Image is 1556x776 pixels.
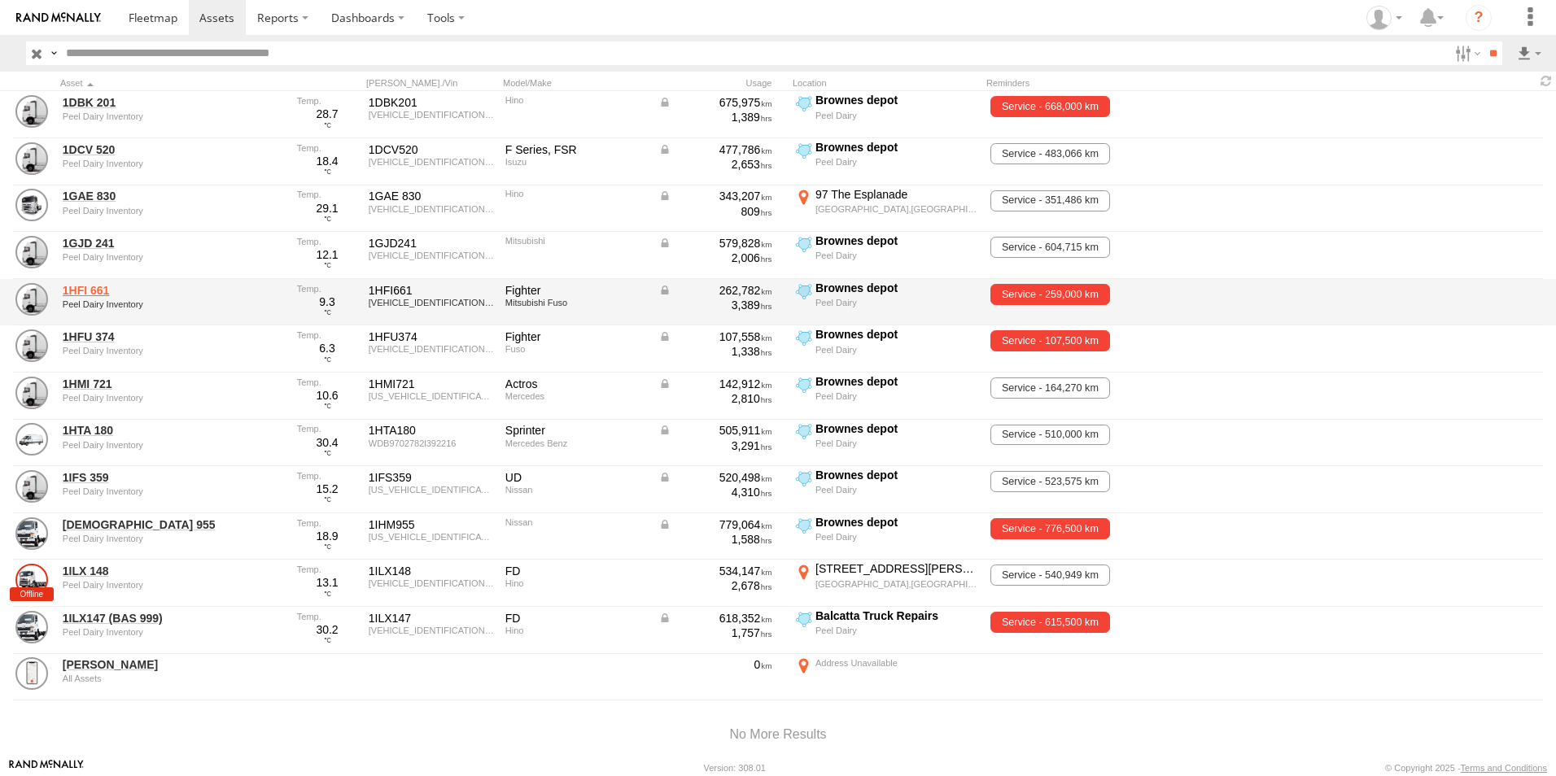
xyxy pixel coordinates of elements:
label: Click to View Current Location [793,187,980,231]
span: Service - 259,000 km [990,284,1109,305]
div: [STREET_ADDRESS][PERSON_NAME] [815,561,977,576]
div: Sprinter [505,423,647,438]
span: Service - 776,500 km [990,518,1109,539]
div: 1ILX147 [369,611,494,626]
div: Peel Dairy [815,625,977,636]
div: undefined [63,346,286,355]
div: Brownes depot [815,140,977,155]
a: 1HTA 180 [63,423,286,438]
div: Data from Vehicle CANbus [658,423,772,438]
div: JLFFM67FM0KJ25457 [369,298,494,307]
div: Data from Vehicle CANbus [658,611,772,626]
div: 809 [658,204,772,219]
div: JHDFG1JSLXXX10541 [369,578,494,588]
a: 1ILX 148 [63,564,286,578]
label: Search Query [47,41,60,65]
div: Peel Dairy [815,344,977,355]
div: © Copyright 2025 - [1385,763,1547,773]
div: 1DCV520 [369,142,494,157]
div: JLFFK62FL0KJ26362 [369,344,494,354]
div: undefined [63,580,286,590]
span: Service - 510,000 km [990,425,1109,446]
div: Data from Vehicle CANbus [658,377,772,391]
div: 12.1 [297,236,357,271]
a: View Asset Details [15,283,48,316]
a: View Asset Details [15,564,48,596]
label: Click to View Current Location [793,608,980,652]
div: Data from Vehicle CANbus [658,189,772,203]
label: Click to View Current Location [793,656,980,700]
div: Brownes depot [815,374,977,389]
label: Click to View Current Location [793,140,980,184]
div: Nissan [505,517,647,527]
div: Brownes depot [815,515,977,530]
a: 1GJD 241 [63,236,286,251]
div: 4,310 [658,485,772,499]
div: 13.1 [297,564,357,599]
div: 534,147 [658,564,772,578]
div: 1DBK201 [369,95,494,110]
div: undefined [63,534,286,543]
a: View Asset Details [15,329,48,362]
div: Peel Dairy [815,250,977,261]
div: 30.2 [297,611,357,646]
div: F Series, FSR [505,142,647,157]
a: View Asset Details [15,95,48,128]
div: 10.6 [297,377,357,412]
a: View Asset Details [15,470,48,503]
div: JHDGH8JSKXXX10179 [369,110,494,120]
div: Data from Vehicle CANbus [658,517,772,532]
div: 1,338 [658,344,772,359]
div: 3,389 [658,298,772,312]
a: 1IFS 359 [63,470,286,485]
div: Brownes depot [815,421,977,436]
div: Usage [656,77,786,89]
div: Data from Vehicle CANbus [658,283,772,298]
div: FD [505,611,647,626]
div: Hino [505,95,647,105]
div: undefined [63,486,286,496]
div: 1HTA180 [369,423,494,438]
div: Data from Vehicle CANbus [658,95,772,110]
div: Brownes depot [815,93,977,107]
span: Service - 604,715 km [990,237,1109,258]
span: Service - 615,500 km [990,612,1109,633]
div: Peel Dairy [815,390,977,402]
div: 97 The Esplanade [815,187,977,202]
div: Mitsubishi Fuso [505,298,647,307]
div: 0 [658,657,772,672]
div: Brownes depot [815,281,977,295]
div: 29.1 [297,189,357,224]
a: 1DBK 201 [63,95,286,110]
div: Data from Vehicle CANbus [658,236,772,251]
div: 1,389 [658,110,772,124]
div: 1ILX148 [369,564,494,578]
div: Click to Sort [60,77,288,89]
div: Peel Dairy [815,297,977,308]
label: Export results as... [1515,41,1543,65]
a: View Asset Details [15,142,48,175]
div: Peel Dairy [815,531,977,543]
div: JALFSR34P67000199 [369,157,494,167]
a: [PERSON_NAME] [63,657,286,672]
div: Fighter [505,283,647,298]
a: 1HFI 661 [63,283,286,298]
label: Click to View Current Location [793,515,980,559]
div: Mercedes [505,391,647,401]
div: JHDFE7JLMXXX10665 [369,204,494,214]
div: Version: 308.01 [704,763,766,773]
div: 2,006 [658,251,772,265]
label: Click to View Current Location [793,421,980,465]
div: Hino [505,578,647,588]
div: 1IHM955 [369,517,494,532]
label: Click to View Current Location [793,327,980,371]
div: 15.2 [297,470,357,505]
div: Data from Vehicle CANbus [658,470,772,485]
img: rand-logo.svg [16,12,101,24]
div: Mitsubishi [505,236,647,246]
a: Terms and Conditions [1461,763,1547,773]
div: Michelle Fisher [1361,6,1408,30]
label: Click to View Current Location [793,233,980,277]
span: Refresh [1536,73,1556,89]
a: 1ILX147 (BAS 999) [63,611,286,626]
